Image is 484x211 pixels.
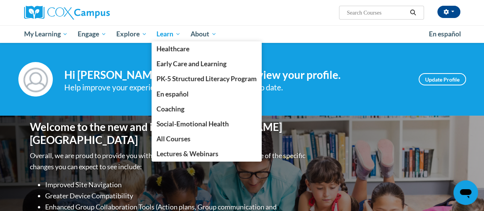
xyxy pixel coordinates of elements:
[152,146,262,161] a: Lectures & Webinars
[156,75,257,83] span: PK-5 Structured Literacy Program
[156,29,181,39] span: Learn
[64,69,407,82] h4: Hi [PERSON_NAME]! Take a minute to review your profile.
[30,121,307,146] h1: Welcome to the new and improved [PERSON_NAME][GEOGRAPHIC_DATA]
[64,81,407,94] div: Help improve your experience by keeping your profile up to date.
[186,25,222,43] a: About
[152,116,262,131] a: Social-Emotional Health
[24,6,110,20] img: Cox Campus
[156,60,227,68] span: Early Care and Learning
[152,71,262,86] a: PK-5 Structured Literacy Program
[156,105,184,113] span: Coaching
[429,30,461,38] span: En español
[156,45,189,53] span: Healthcare
[30,150,307,172] p: Overall, we are proud to provide you with a more streamlined experience. Some of the specific cha...
[111,25,152,43] a: Explore
[18,62,53,97] img: Profile Image
[152,56,262,71] a: Early Care and Learning
[18,25,466,43] div: Main menu
[45,190,307,201] li: Greater Device Compatibility
[191,29,217,39] span: About
[24,6,162,20] a: Cox Campus
[152,131,262,146] a: All Courses
[424,26,466,42] a: En español
[346,8,407,17] input: Search Courses
[24,29,68,39] span: My Learning
[116,29,147,39] span: Explore
[419,73,466,85] a: Update Profile
[152,41,262,56] a: Healthcare
[78,29,106,39] span: Engage
[156,90,189,98] span: En español
[156,135,191,143] span: All Courses
[73,25,111,43] a: Engage
[45,179,307,190] li: Improved Site Navigation
[152,101,262,116] a: Coaching
[453,180,478,205] iframe: Button to launch messaging window
[156,150,218,158] span: Lectures & Webinars
[156,120,229,128] span: Social-Emotional Health
[407,8,419,17] button: Search
[152,25,186,43] a: Learn
[19,25,73,43] a: My Learning
[437,6,460,18] button: Account Settings
[152,87,262,101] a: En español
